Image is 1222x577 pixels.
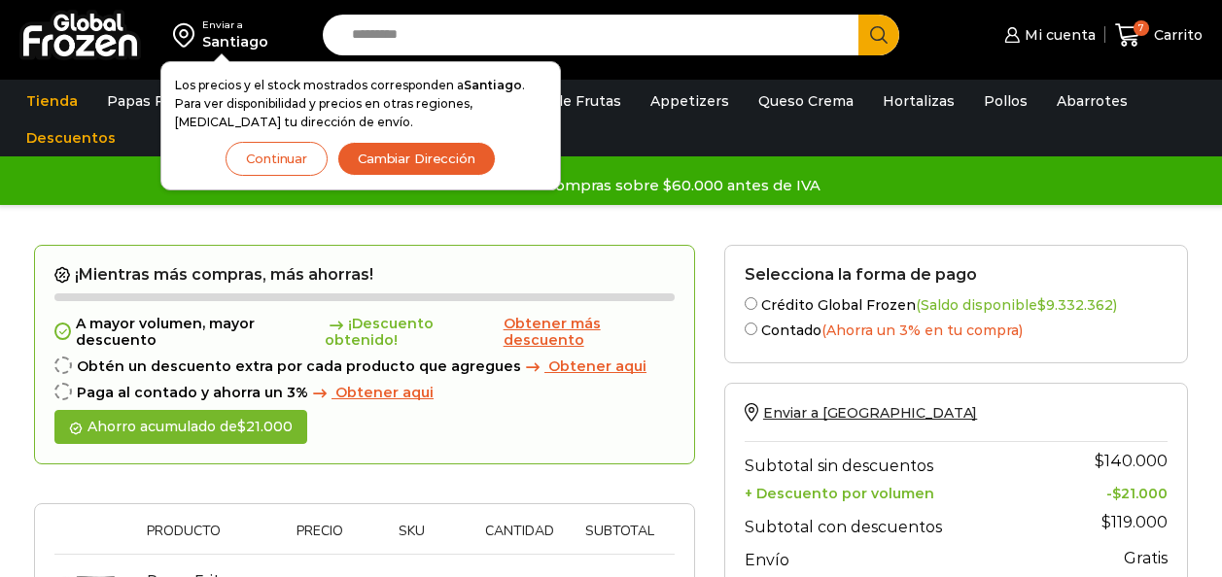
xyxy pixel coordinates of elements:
[1037,296,1046,314] span: $
[54,410,307,444] div: Ahorro acumulado de
[745,293,1168,314] label: Crédito Global Frozen
[745,480,1068,502] th: + Descuento por volumen
[745,297,757,310] input: Crédito Global Frozen(Saldo disponible$9.332.362)
[360,524,464,554] th: Sku
[745,319,1168,339] label: Contado
[237,418,246,435] span: $
[821,322,1023,339] span: (Ahorra un 3% en tu compra)
[916,296,1117,314] span: (Saldo disponible )
[873,83,964,119] a: Hortalizas
[325,316,500,349] span: ¡Descuento obtenido!
[1112,485,1168,502] bdi: 21.000
[745,441,1068,480] th: Subtotal sin descuentos
[1101,513,1168,531] bdi: 119.000
[337,142,496,176] button: Cambiar Dirección
[1095,452,1168,470] bdi: 140.000
[202,18,268,32] div: Enviar a
[1115,13,1203,58] a: 7 Carrito
[226,142,328,176] button: Continuar
[280,524,361,554] th: Precio
[641,83,739,119] a: Appetizers
[175,76,546,132] p: Los precios y el stock mostrados corresponden a . Para ver disponibilidad y precios en otras regi...
[17,119,125,156] a: Descuentos
[1124,549,1168,567] strong: Gratis
[1134,20,1149,36] span: 7
[202,32,268,51] div: Santiago
[858,15,899,55] button: Search button
[54,358,675,375] div: Obtén un descuento extra por cada producto que agregues
[749,83,863,119] a: Queso Crema
[308,385,434,401] a: Obtener aqui
[464,524,575,554] th: Cantidad
[335,384,434,401] span: Obtener aqui
[1047,83,1137,119] a: Abarrotes
[54,385,675,401] div: Paga al contado y ahorra un 3%
[745,502,1068,541] th: Subtotal con descuentos
[54,316,675,349] div: A mayor volumen, mayor descuento
[237,418,293,435] bdi: 21.000
[17,83,87,119] a: Tienda
[521,358,646,375] a: Obtener aqui
[745,541,1068,575] th: Envío
[54,265,675,285] h2: ¡Mientras más compras, más ahorras!
[500,83,631,119] a: Pulpa de Frutas
[1068,480,1168,502] td: -
[137,524,280,554] th: Producto
[1095,452,1104,470] span: $
[763,404,977,422] span: Enviar a [GEOGRAPHIC_DATA]
[173,18,202,51] img: address-field-icon.svg
[1101,513,1111,531] span: $
[745,322,757,335] input: Contado(Ahorra un 3% en tu compra)
[1149,25,1203,45] span: Carrito
[504,315,601,349] span: Obtener más descuento
[504,316,675,349] a: Obtener más descuento
[1020,25,1096,45] span: Mi cuenta
[97,83,205,119] a: Papas Fritas
[1112,485,1121,502] span: $
[999,16,1095,54] a: Mi cuenta
[548,357,646,375] span: Obtener aqui
[1037,296,1113,314] bdi: 9.332.362
[464,78,522,92] strong: Santiago
[745,404,977,422] a: Enviar a [GEOGRAPHIC_DATA]
[974,83,1037,119] a: Pollos
[745,265,1168,284] h2: Selecciona la forma de pago
[575,524,665,554] th: Subtotal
